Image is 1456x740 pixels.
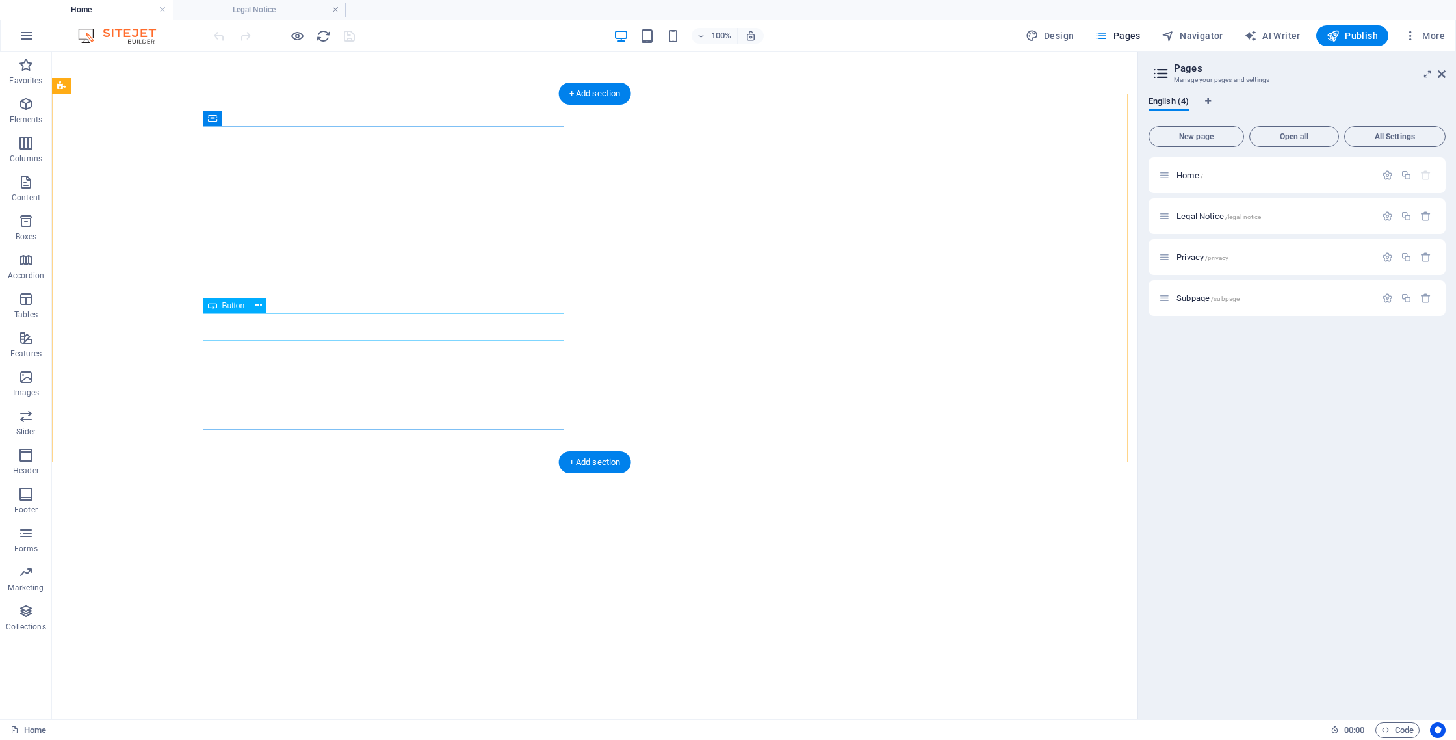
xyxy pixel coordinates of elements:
span: / [1201,172,1203,179]
div: Settings [1382,252,1393,263]
span: Click to open page [1176,293,1240,303]
button: Publish [1316,25,1388,46]
span: /subpage [1211,295,1240,302]
button: Design [1020,25,1080,46]
button: reload [315,28,331,44]
div: Settings [1382,293,1393,304]
span: Open all [1255,133,1333,140]
h2: Pages [1174,62,1446,74]
div: Settings [1382,211,1393,222]
div: Settings [1382,170,1393,181]
p: Collections [6,622,45,632]
p: Columns [10,153,42,164]
h6: Session time [1331,722,1365,738]
span: English (4) [1149,94,1189,112]
span: Click to open page [1176,170,1203,180]
p: Forms [14,544,38,554]
div: Home/ [1173,171,1375,179]
span: Design [1026,29,1074,42]
img: Editor Logo [75,28,172,44]
i: On resize automatically adjust zoom level to fit chosen device. [745,30,757,42]
div: Duplicate [1401,211,1412,222]
p: Footer [14,505,38,515]
button: Navigator [1156,25,1228,46]
div: + Add section [559,83,631,105]
h4: Legal Notice [173,3,346,17]
span: Click to open page [1176,211,1261,221]
p: Favorites [9,75,42,86]
h6: 100% [711,28,732,44]
span: Privacy [1176,252,1228,262]
p: Header [13,466,39,476]
p: Features [10,349,42,359]
span: /legal-notice [1225,213,1262,220]
div: Design (Ctrl+Alt+Y) [1020,25,1080,46]
button: AI Writer [1239,25,1306,46]
span: New page [1154,133,1238,140]
div: Duplicate [1401,170,1412,181]
div: The startpage cannot be deleted [1420,170,1431,181]
div: Subpage/subpage [1173,294,1375,302]
button: New page [1149,126,1244,147]
button: Click here to leave preview mode and continue editing [289,28,305,44]
div: Remove [1420,293,1431,304]
button: Open all [1249,126,1339,147]
span: Publish [1327,29,1378,42]
div: Remove [1420,211,1431,222]
div: Duplicate [1401,293,1412,304]
i: Reload page [316,29,331,44]
p: Boxes [16,231,37,242]
button: Pages [1089,25,1145,46]
div: Duplicate [1401,252,1412,263]
span: Pages [1095,29,1140,42]
button: More [1399,25,1450,46]
h3: Manage your pages and settings [1174,74,1420,86]
p: Marketing [8,583,44,593]
button: 100% [692,28,738,44]
button: Code [1375,722,1420,738]
div: Privacy/privacy [1173,253,1375,261]
div: Legal Notice/legal-notice [1173,212,1375,220]
button: Usercentrics [1430,722,1446,738]
button: All Settings [1344,126,1446,147]
div: Language Tabs [1149,96,1446,121]
p: Images [13,388,40,398]
a: Click to cancel selection. Double-click to open Pages [10,722,46,738]
span: Navigator [1162,29,1223,42]
span: 00 00 [1344,722,1364,738]
p: Content [12,192,40,203]
div: Remove [1420,252,1431,263]
p: Slider [16,427,36,437]
span: /privacy [1205,254,1228,261]
p: Tables [14,310,38,320]
p: Accordion [8,271,44,281]
p: Elements [10,114,43,125]
span: Code [1381,722,1414,738]
div: + Add section [559,451,631,473]
span: AI Writer [1244,29,1301,42]
span: All Settings [1350,133,1440,140]
span: : [1353,725,1355,735]
span: Button [222,302,245,310]
span: More [1404,29,1445,42]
